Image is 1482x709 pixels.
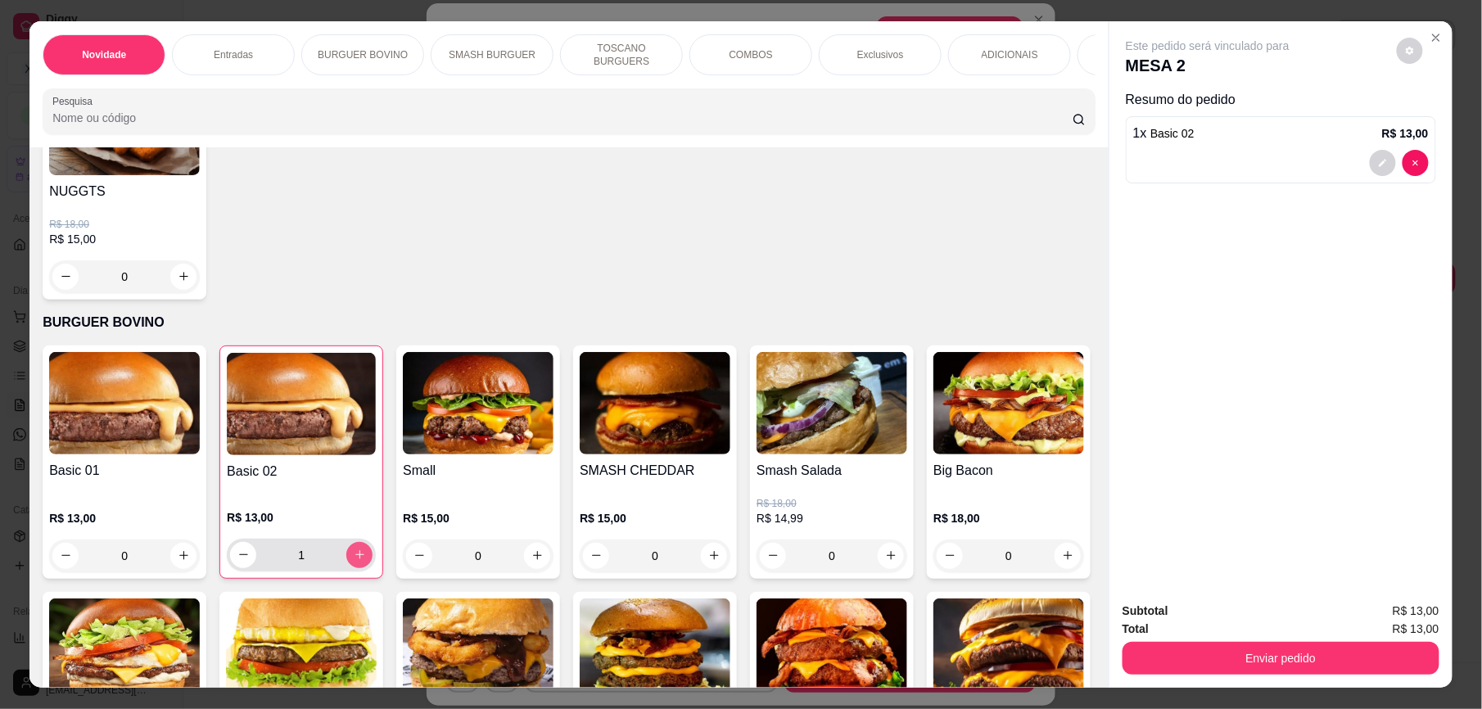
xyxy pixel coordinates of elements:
p: Este pedido será vinculado para [1126,38,1290,54]
img: product-image [49,598,200,701]
p: BURGUER BOVINO [318,48,408,61]
button: increase-product-quantity [346,542,373,568]
button: decrease-product-quantity [52,543,79,569]
img: product-image [403,598,553,701]
button: decrease-product-quantity [406,543,432,569]
p: R$ 13,00 [49,510,200,526]
p: 1 x [1133,124,1195,143]
img: product-image [226,598,377,701]
p: R$ 18,00 [757,497,907,510]
p: Resumo do pedido [1126,90,1436,110]
p: Refrigerante e Não alcoólico [1091,42,1186,68]
p: TOSCANO BURGUERS [574,42,669,68]
h4: Small [403,461,553,481]
button: Close [1423,25,1449,51]
span: R$ 13,00 [1393,620,1439,638]
p: BURGUER BOVINO [43,313,1096,332]
span: Basic 02 [1150,127,1195,140]
span: R$ 13,00 [1393,602,1439,620]
p: Exclusivos [857,48,904,61]
button: increase-product-quantity [1055,543,1081,569]
img: product-image [49,352,200,454]
p: R$ 14,99 [757,510,907,526]
img: product-image [580,352,730,454]
img: product-image [403,352,553,454]
button: increase-product-quantity [170,264,197,290]
p: SMASH BURGUER [449,48,535,61]
p: R$ 13,00 [1382,125,1429,142]
button: increase-product-quantity [524,543,550,569]
button: Enviar pedido [1123,642,1439,675]
h4: Basic 01 [49,461,200,481]
button: increase-product-quantity [878,543,904,569]
p: ADICIONAIS [982,48,1038,61]
button: decrease-product-quantity [937,543,963,569]
img: product-image [757,598,907,701]
input: Pesquisa [52,110,1073,126]
p: R$ 15,00 [49,231,200,247]
p: R$ 15,00 [580,510,730,526]
p: R$ 18,00 [933,510,1084,526]
button: decrease-product-quantity [1397,38,1423,64]
img: product-image [757,352,907,454]
h4: NUGGTS [49,182,200,201]
button: increase-product-quantity [701,543,727,569]
p: R$ 18,00 [49,218,200,231]
p: R$ 13,00 [227,509,376,526]
h4: SMASH CHEDDAR [580,461,730,481]
button: decrease-product-quantity [230,542,256,568]
img: product-image [227,353,376,455]
label: Pesquisa [52,94,98,108]
button: increase-product-quantity [170,543,197,569]
p: MESA 2 [1126,54,1290,77]
button: decrease-product-quantity [760,543,786,569]
p: R$ 15,00 [403,510,553,526]
img: product-image [933,352,1084,454]
img: product-image [933,598,1084,701]
button: decrease-product-quantity [52,264,79,290]
h4: Smash Salada [757,461,907,481]
p: Novidade [82,48,126,61]
img: product-image [580,598,730,701]
button: decrease-product-quantity [1403,150,1429,176]
h4: Big Bacon [933,461,1084,481]
button: decrease-product-quantity [1370,150,1396,176]
strong: Subtotal [1123,604,1168,617]
p: COMBOS [730,48,773,61]
strong: Total [1123,622,1149,635]
p: Entradas [214,48,253,61]
button: decrease-product-quantity [583,543,609,569]
h4: Basic 02 [227,462,376,481]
